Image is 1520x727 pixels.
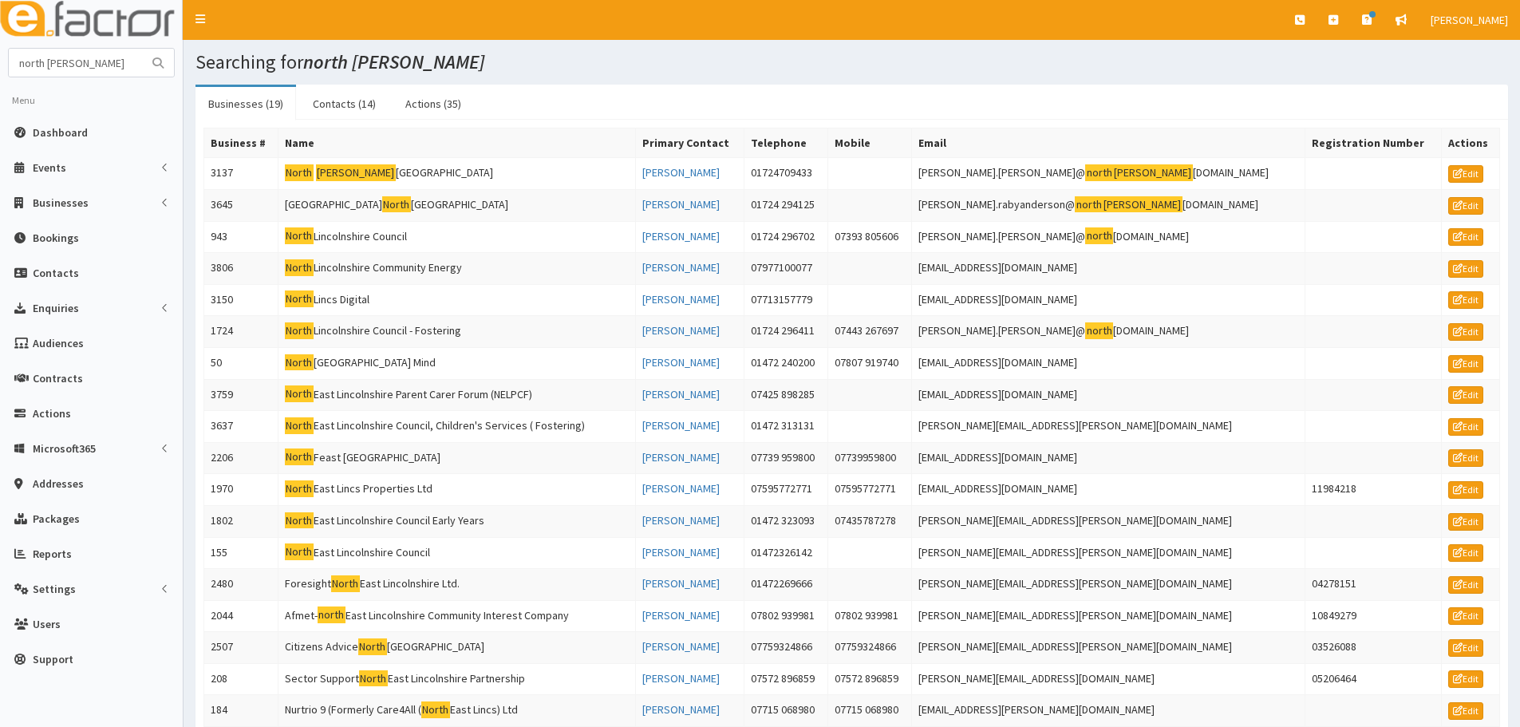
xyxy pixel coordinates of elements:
[1448,323,1483,341] a: Edit
[33,371,83,385] span: Contracts
[1448,639,1483,657] a: Edit
[912,128,1305,158] th: Email
[828,442,912,474] td: 07739959800
[358,638,387,655] mark: North
[316,164,396,181] mark: [PERSON_NAME]
[744,695,828,727] td: 07715 068980
[1448,702,1483,720] a: Edit
[195,52,1508,73] h1: Searching for
[744,284,828,316] td: 07713157779
[642,323,720,338] a: [PERSON_NAME]
[285,543,314,560] mark: North
[204,253,278,285] td: 3806
[1448,418,1483,436] a: Edit
[421,701,450,718] mark: North
[642,608,720,622] a: [PERSON_NAME]
[744,600,828,632] td: 07802 939981
[912,569,1305,601] td: [PERSON_NAME][EMAIL_ADDRESS][PERSON_NAME][DOMAIN_NAME]
[278,600,636,632] td: Afmet- East Lincolnshire Community Interest Company
[285,259,314,276] mark: North
[285,417,314,434] mark: North
[912,189,1305,221] td: [PERSON_NAME].rabyanderson@ [DOMAIN_NAME]
[912,221,1305,253] td: [PERSON_NAME].[PERSON_NAME]@ [DOMAIN_NAME]
[642,513,720,527] a: [PERSON_NAME]
[642,639,720,654] a: [PERSON_NAME]
[912,695,1305,727] td: [EMAIL_ADDRESS][PERSON_NAME][DOMAIN_NAME]
[642,450,720,464] a: [PERSON_NAME]
[204,221,278,253] td: 943
[285,448,314,465] mark: North
[278,158,636,190] td: [GEOGRAPHIC_DATA]
[744,537,828,569] td: 01472326142
[744,379,828,411] td: 07425 898285
[33,196,89,210] span: Businesses
[642,545,720,559] a: [PERSON_NAME]
[1448,197,1483,215] a: Edit
[33,125,88,140] span: Dashboard
[912,474,1305,506] td: [EMAIL_ADDRESS][DOMAIN_NAME]
[828,221,912,253] td: 07393 805606
[33,652,73,666] span: Support
[204,442,278,474] td: 2206
[204,537,278,569] td: 155
[744,189,828,221] td: 01724 294125
[204,411,278,443] td: 3637
[33,476,84,491] span: Addresses
[828,316,912,348] td: 07443 267697
[642,292,720,306] a: [PERSON_NAME]
[642,418,720,433] a: [PERSON_NAME]
[1448,386,1483,404] a: Edit
[1448,291,1483,309] a: Edit
[278,128,636,158] th: Name
[1448,355,1483,373] a: Edit
[1448,576,1483,594] a: Edit
[278,632,636,664] td: Citizens Advice [GEOGRAPHIC_DATA]
[1085,227,1113,244] mark: north
[912,158,1305,190] td: [PERSON_NAME].[PERSON_NAME]@ [DOMAIN_NAME]
[1305,632,1442,664] td: 03526088
[642,481,720,496] a: [PERSON_NAME]
[204,505,278,537] td: 1802
[642,702,720,717] a: [PERSON_NAME]
[204,284,278,316] td: 3150
[744,253,828,285] td: 07977100077
[744,411,828,443] td: 01472 313131
[204,632,278,664] td: 2507
[204,347,278,379] td: 50
[912,663,1305,695] td: [PERSON_NAME][EMAIL_ADDRESS][DOMAIN_NAME]
[828,474,912,506] td: 07595772771
[642,197,720,211] a: [PERSON_NAME]
[9,49,143,77] input: Search...
[204,128,278,158] th: Business #
[912,316,1305,348] td: [PERSON_NAME].[PERSON_NAME]@ [DOMAIN_NAME]
[278,505,636,537] td: East Lincolnshire Council Early Years
[33,301,79,315] span: Enquiries
[331,575,360,592] mark: North
[912,379,1305,411] td: [EMAIL_ADDRESS][DOMAIN_NAME]
[359,670,388,687] mark: North
[204,569,278,601] td: 2480
[278,474,636,506] td: East Lincs Properties Ltd
[285,290,314,307] mark: North
[744,347,828,379] td: 01472 240200
[1075,196,1103,213] mark: north
[285,164,314,181] mark: North
[285,480,314,497] mark: North
[912,505,1305,537] td: [PERSON_NAME][EMAIL_ADDRESS][PERSON_NAME][DOMAIN_NAME]
[33,617,61,631] span: Users
[278,379,636,411] td: East Lincolnshire Parent Carer Forum (NELPCF)
[912,442,1305,474] td: [EMAIL_ADDRESS][DOMAIN_NAME]
[33,266,79,280] span: Contacts
[33,582,76,596] span: Settings
[285,227,314,244] mark: North
[204,189,278,221] td: 3645
[912,632,1305,664] td: [PERSON_NAME][EMAIL_ADDRESS][PERSON_NAME][DOMAIN_NAME]
[1448,165,1483,183] a: Edit
[33,406,71,421] span: Actions
[1085,164,1113,181] mark: north
[278,284,636,316] td: Lincs Digital
[642,229,720,243] a: [PERSON_NAME]
[1305,128,1442,158] th: Registration Number
[828,663,912,695] td: 07572 896859
[744,505,828,537] td: 01472 323093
